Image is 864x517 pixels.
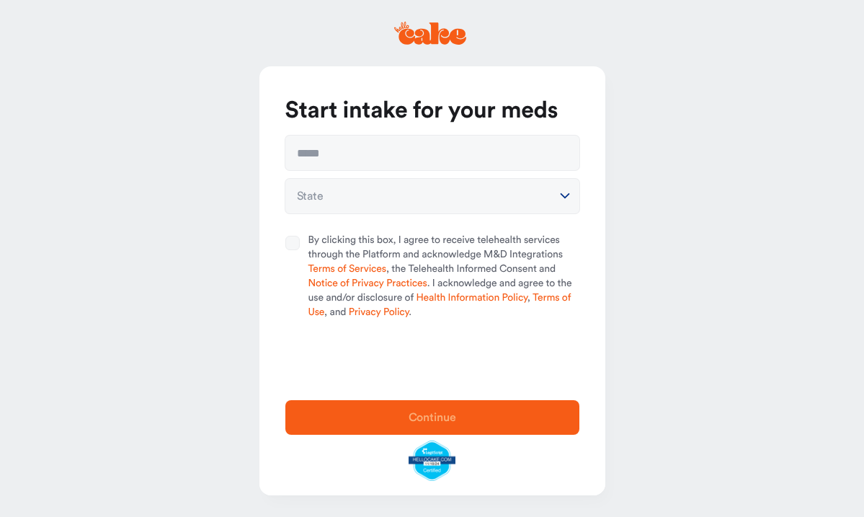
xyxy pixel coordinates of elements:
[308,278,427,288] a: Notice of Privacy Practices
[308,293,571,317] a: Terms of Use
[285,400,579,435] button: Continue
[285,236,300,250] button: By clicking this box, I agree to receive telehealth services through the Platform and acknowledge...
[409,441,455,481] img: legit-script-certified.png
[416,293,527,303] a: Health Information Policy
[308,264,386,274] a: Terms of Services
[285,97,579,125] h1: Start intake for your meds
[349,307,409,317] a: Privacy Policy
[409,412,456,423] span: Continue
[308,234,579,320] span: By clicking this box, I agree to receive telehealth services through the Platform and acknowledge...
